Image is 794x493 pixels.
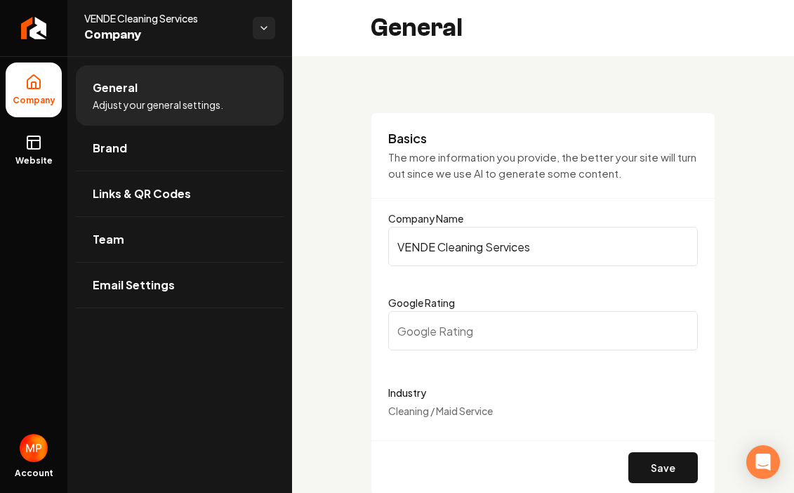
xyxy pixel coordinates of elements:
[388,212,463,225] label: Company Name
[746,445,780,479] div: Open Intercom Messenger
[388,296,455,309] label: Google Rating
[93,277,175,294] span: Email Settings
[371,14,463,42] h2: General
[84,11,241,25] span: VENDE Cleaning Services
[7,95,61,106] span: Company
[93,79,138,96] span: General
[20,434,48,462] button: Open user button
[388,384,698,401] label: Industry
[84,25,241,45] span: Company
[21,17,47,39] img: Rebolt Logo
[388,227,698,266] input: Company Name
[76,263,284,308] a: Email Settings
[15,468,53,479] span: Account
[76,217,284,262] a: Team
[388,130,698,147] h3: Basics
[6,123,62,178] a: Website
[93,231,124,248] span: Team
[388,150,698,181] p: The more information you provide, the better your site will turn out since we use AI to generate ...
[10,155,58,166] span: Website
[93,140,127,157] span: Brand
[20,434,48,462] img: Melissa Pranzo
[388,311,698,350] input: Google Rating
[93,185,191,202] span: Links & QR Codes
[76,126,284,171] a: Brand
[93,98,223,112] span: Adjust your general settings.
[628,452,698,483] button: Save
[76,171,284,216] a: Links & QR Codes
[388,405,493,417] span: Cleaning / Maid Service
